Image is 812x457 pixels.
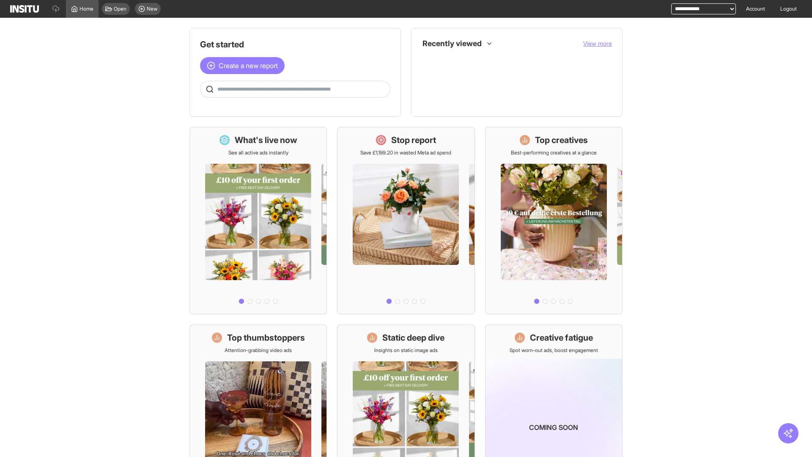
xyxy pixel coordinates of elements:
[10,5,39,13] img: Logo
[583,40,612,47] span: View more
[227,332,305,344] h1: Top thumbstoppers
[374,347,438,354] p: Insights on static image ads
[228,149,288,156] p: See all active ads instantly
[360,149,451,156] p: Save £1,199.20 in wasted Meta ad spend
[485,127,623,314] a: Top creativesBest-performing creatives at a glance
[235,134,297,146] h1: What's live now
[337,127,475,314] a: Stop reportSave £1,199.20 in wasted Meta ad spend
[200,57,285,74] button: Create a new report
[511,149,597,156] p: Best-performing creatives at a glance
[189,127,327,314] a: What's live nowSee all active ads instantly
[200,39,390,50] h1: Get started
[391,134,436,146] h1: Stop report
[225,347,292,354] p: Attention-grabbing video ads
[80,6,93,12] span: Home
[382,332,444,344] h1: Static deep dive
[583,39,612,48] button: View more
[219,61,278,71] span: Create a new report
[147,6,157,12] span: New
[535,134,588,146] h1: Top creatives
[114,6,126,12] span: Open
